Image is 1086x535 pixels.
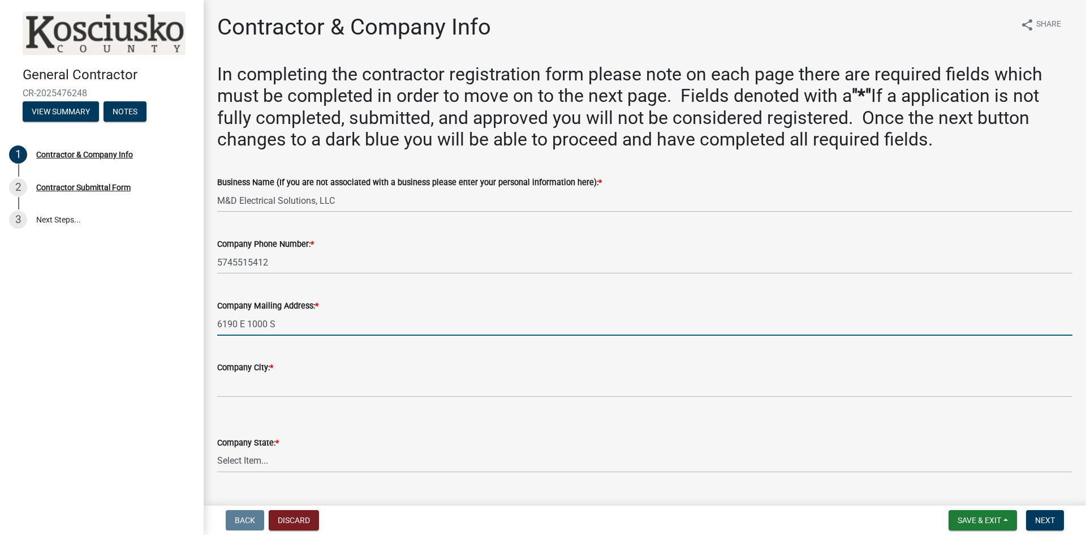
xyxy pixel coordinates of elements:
label: Company Phone Number: [217,241,314,249]
span: CR-2025476248 [23,88,181,99]
div: 2 [9,178,27,196]
label: Company City: [217,364,273,372]
span: Save & Exit [958,516,1001,525]
span: Next [1035,516,1055,525]
button: View Summary [23,101,99,122]
span: Back [235,516,255,525]
div: 3 [9,211,27,229]
i: share [1020,18,1034,32]
button: Save & Exit [949,510,1017,530]
div: Contractor & Company Info [36,151,133,159]
button: shareShare [1011,14,1070,36]
label: Company Mailing Address: [217,302,318,310]
button: Discard [269,510,319,530]
button: Notes [104,101,146,122]
img: Kosciusko County, Indiana [23,12,186,55]
button: Next [1026,510,1064,530]
h1: Contractor & Company Info [217,14,491,41]
wm-modal-confirm: Notes [104,108,146,117]
h4: General Contractor [23,67,195,83]
div: Contractor Submittal Form [36,183,131,191]
wm-modal-confirm: Summary [23,108,99,117]
h2: In completing the contractor registration form please note on each page there are required fields... [217,63,1072,151]
label: Company State: [217,439,279,447]
button: Back [226,510,264,530]
div: 1 [9,145,27,164]
label: Business Name (If you are not associated with a business please enter your personal information h... [217,179,602,187]
span: Share [1036,18,1061,32]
